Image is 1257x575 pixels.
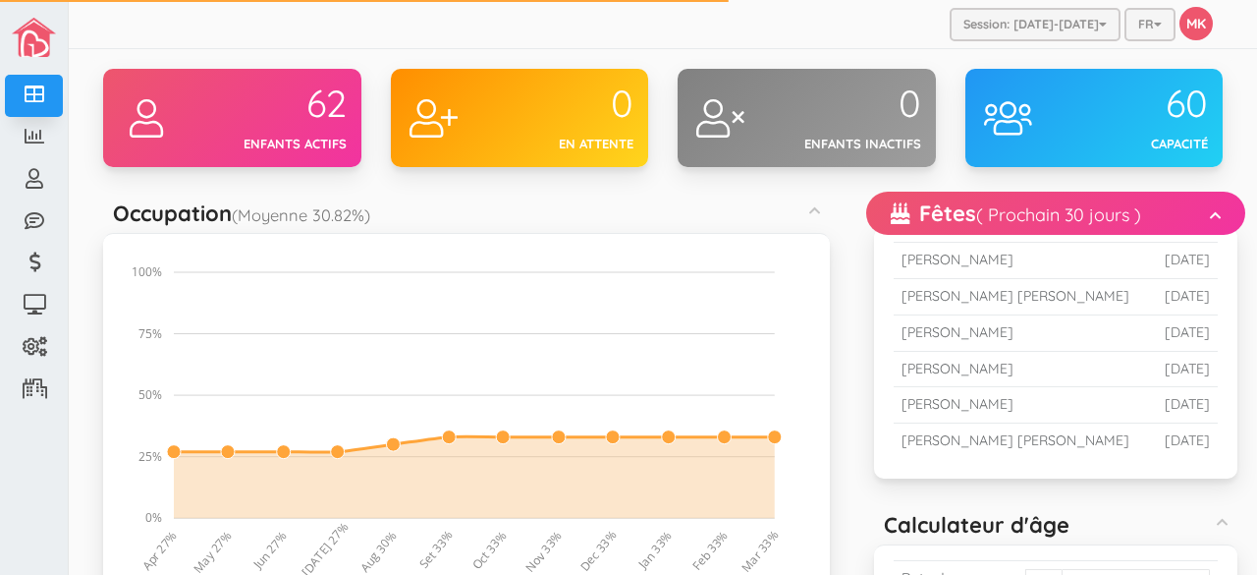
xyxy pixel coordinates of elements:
tspan: 75% [138,325,162,342]
tspan: Oct 33% [468,528,511,573]
div: Capacité [1066,135,1208,153]
div: En attente [491,135,633,153]
tspan: Aug 30% [356,528,401,575]
div: 0 [491,84,633,125]
tspan: Set 33% [415,528,457,572]
div: 0 [779,84,921,125]
tspan: Dec 33% [576,528,621,575]
tspan: 0% [145,510,162,527]
td: [PERSON_NAME] [894,242,1153,278]
td: [DATE] [1153,242,1218,278]
div: 60 [1066,84,1208,125]
td: [DATE] [1153,387,1218,424]
td: [PERSON_NAME] [PERSON_NAME] [894,278,1153,315]
div: Enfants inactifs [779,135,921,153]
img: image [12,18,56,57]
td: [PERSON_NAME] [894,315,1153,351]
td: [DATE] [1153,424,1218,459]
tspan: Nov 33% [521,528,566,575]
h5: Fêtes [891,201,1141,225]
td: [PERSON_NAME] [PERSON_NAME] [894,424,1153,459]
tspan: 100% [132,263,162,280]
td: [DATE] [1153,315,1218,351]
tspan: 25% [138,448,162,465]
tspan: Jun 27% [249,529,291,573]
td: [PERSON_NAME] [894,351,1153,387]
td: [DATE] [1153,351,1218,387]
div: Enfants actifs [204,135,347,153]
h5: Occupation [113,201,370,225]
h5: Calculateur d'âge [884,513,1069,537]
tspan: Feb 33% [688,528,731,574]
tspan: Apr 27% [138,528,181,574]
div: 62 [204,84,347,125]
small: ( Prochain 30 jours ) [976,203,1141,226]
tspan: 50% [138,386,162,403]
td: [DATE] [1153,278,1218,315]
td: [PERSON_NAME] [894,387,1153,424]
tspan: Jan 33% [634,528,676,572]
